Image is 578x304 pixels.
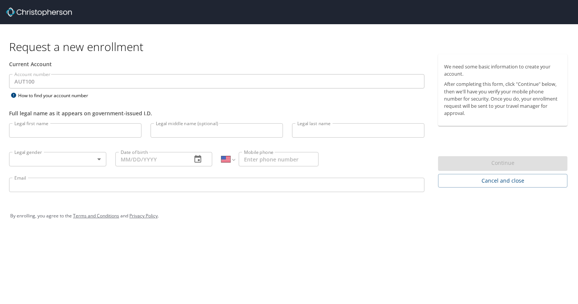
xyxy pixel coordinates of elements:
div: How to find your account number [9,91,104,100]
img: cbt logo [6,8,72,17]
div: Full legal name as it appears on government-issued I.D. [9,109,424,117]
div: Current Account [9,60,424,68]
input: Enter phone number [239,152,319,166]
a: Terms and Conditions [73,212,119,219]
p: After completing this form, click "Continue" below, then we'll have you verify your mobile phone ... [444,81,561,117]
p: We need some basic information to create your account. [444,63,561,78]
button: Cancel and close [438,174,567,188]
div: By enrolling, you agree to the and . [10,206,568,225]
span: Cancel and close [444,176,561,186]
h1: Request a new enrollment [9,39,573,54]
a: Privacy Policy [129,212,158,219]
input: MM/DD/YYYY [115,152,186,166]
div: ​ [9,152,106,166]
